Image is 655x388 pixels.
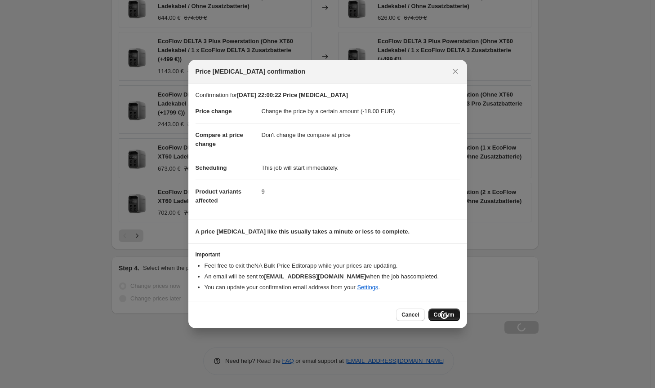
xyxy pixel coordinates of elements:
[196,228,410,235] b: A price [MEDICAL_DATA] like this usually takes a minute or less to complete.
[264,273,366,280] b: [EMAIL_ADDRESS][DOMAIN_NAME]
[196,164,227,171] span: Scheduling
[205,261,460,270] li: Feel free to exit the NA Bulk Price Editor app while your prices are updating.
[196,91,460,100] p: Confirmation for
[196,67,306,76] span: Price [MEDICAL_DATA] confirmation
[401,311,419,318] span: Cancel
[262,180,460,203] dd: 9
[262,100,460,123] dd: Change the price by a certain amount (-18.00 EUR)
[449,65,462,78] button: Close
[205,272,460,281] li: An email will be sent to when the job has completed .
[196,132,243,147] span: Compare at price change
[205,283,460,292] li: You can update your confirmation email address from your .
[196,188,242,204] span: Product variants affected
[396,309,424,321] button: Cancel
[262,156,460,180] dd: This job will start immediately.
[262,123,460,147] dd: Don't change the compare at price
[237,92,348,98] b: [DATE] 22:00:22 Price [MEDICAL_DATA]
[196,251,460,258] h3: Important
[196,108,232,115] span: Price change
[357,284,378,291] a: Settings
